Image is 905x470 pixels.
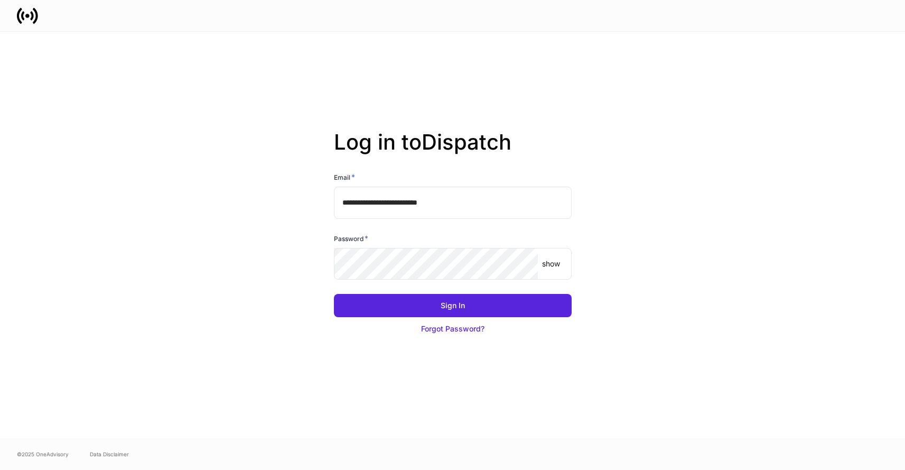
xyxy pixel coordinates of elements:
[334,294,572,317] button: Sign In
[334,130,572,172] h2: Log in to Dispatch
[334,317,572,340] button: Forgot Password?
[542,259,560,269] p: show
[441,300,465,311] div: Sign In
[334,172,355,182] h6: Email
[334,233,368,244] h6: Password
[421,324,484,334] div: Forgot Password?
[90,450,129,458] a: Data Disclaimer
[17,450,69,458] span: © 2025 OneAdvisory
